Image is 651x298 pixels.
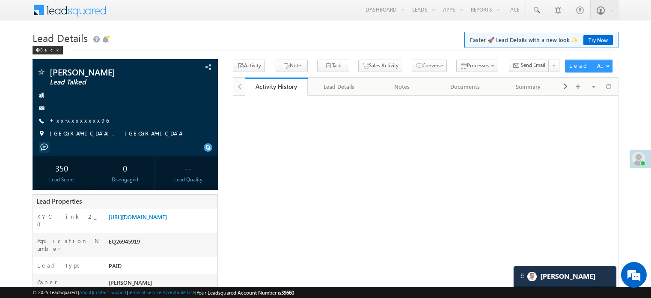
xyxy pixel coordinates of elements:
[434,78,497,96] a: Documents
[196,289,294,296] span: Your Leadsquared Account Number is
[36,197,82,205] span: Lead Properties
[98,176,152,184] div: Disengaged
[79,289,92,295] a: About
[33,289,294,297] span: © 2025 LeadSquared | | | | |
[245,78,308,96] a: Activity History
[378,81,426,92] div: Notes
[521,61,545,69] span: Send Email
[33,31,88,45] span: Lead Details
[50,117,109,124] a: +xx-xxxxxxxx96
[161,160,215,176] div: --
[35,160,89,176] div: 350
[109,213,167,220] a: [URL][DOMAIN_NAME]
[281,289,294,296] span: 39660
[519,272,526,279] img: carter-drag
[467,62,489,69] span: Processes
[33,45,67,53] a: Back
[371,78,434,96] a: Notes
[412,60,447,72] button: Converse
[251,82,301,90] div: Activity History
[163,289,195,295] a: Acceptable Use
[569,62,606,69] div: Lead Actions
[109,279,152,286] span: [PERSON_NAME]
[456,60,498,72] button: Processes
[583,35,613,45] a: Try Now
[470,36,613,44] span: Faster 🚀 Lead Details with a new look ✨
[276,60,308,72] button: Note
[504,81,553,92] div: Summary
[50,68,164,76] span: [PERSON_NAME]
[35,176,89,184] div: Lead Score
[308,78,371,96] a: Lead Details
[540,272,596,280] span: Carter
[107,237,217,249] div: EQ26945919
[107,262,217,274] div: PAID
[50,129,187,138] span: [GEOGRAPHIC_DATA], [GEOGRAPHIC_DATA]
[527,272,537,281] img: Carter
[513,266,617,287] div: carter-dragCarter[PERSON_NAME]
[37,237,100,253] label: Application Number
[233,60,265,72] button: Activity
[317,60,349,72] button: Task
[161,176,215,184] div: Lead Quality
[497,78,560,96] a: Summary
[441,81,489,92] div: Documents
[37,213,100,228] label: KYC link 2_0
[37,262,82,269] label: Lead Type
[315,81,363,92] div: Lead Details
[509,60,549,72] button: Send Email
[33,46,63,54] div: Back
[50,78,164,87] span: Lead Talked
[565,60,612,72] button: Lead Actions
[93,289,127,295] a: Contact Support
[358,60,402,72] button: Sales Activity
[98,160,152,176] div: 0
[37,278,57,286] label: Owner
[128,289,161,295] a: Terms of Service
